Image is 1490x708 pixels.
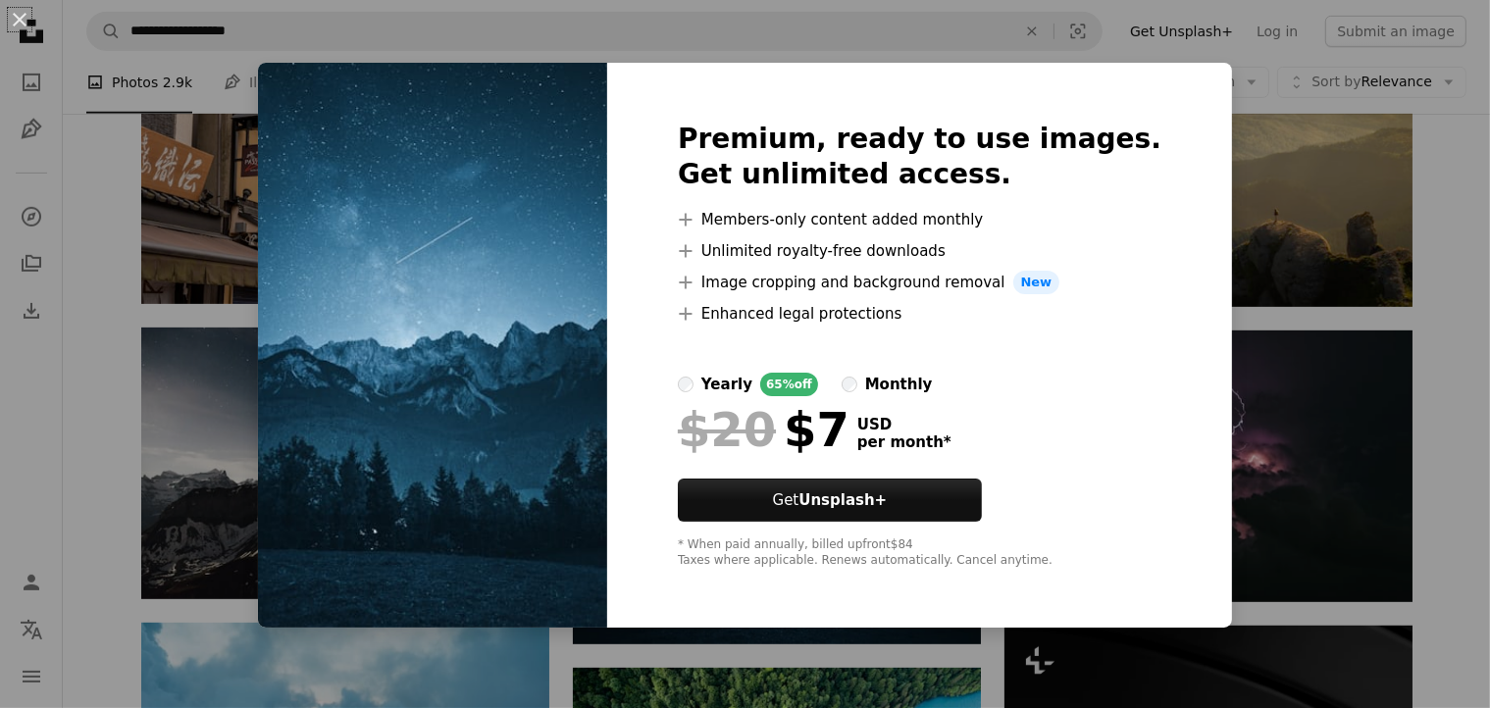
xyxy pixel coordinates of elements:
[678,122,1161,192] h2: Premium, ready to use images. Get unlimited access.
[701,373,752,396] div: yearly
[258,63,607,628] img: premium_photo-1686157758105-b100bd44945c
[678,479,982,522] button: GetUnsplash+
[857,416,951,433] span: USD
[678,239,1161,263] li: Unlimited royalty-free downloads
[678,377,694,392] input: yearly65%off
[857,433,951,451] span: per month *
[798,491,887,509] strong: Unsplash+
[678,537,1161,569] div: * When paid annually, billed upfront $84 Taxes where applicable. Renews automatically. Cancel any...
[678,208,1161,231] li: Members-only content added monthly
[1013,271,1060,294] span: New
[760,373,818,396] div: 65% off
[678,271,1161,294] li: Image cropping and background removal
[678,302,1161,326] li: Enhanced legal protections
[678,404,849,455] div: $7
[865,373,933,396] div: monthly
[678,404,776,455] span: $20
[842,377,857,392] input: monthly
